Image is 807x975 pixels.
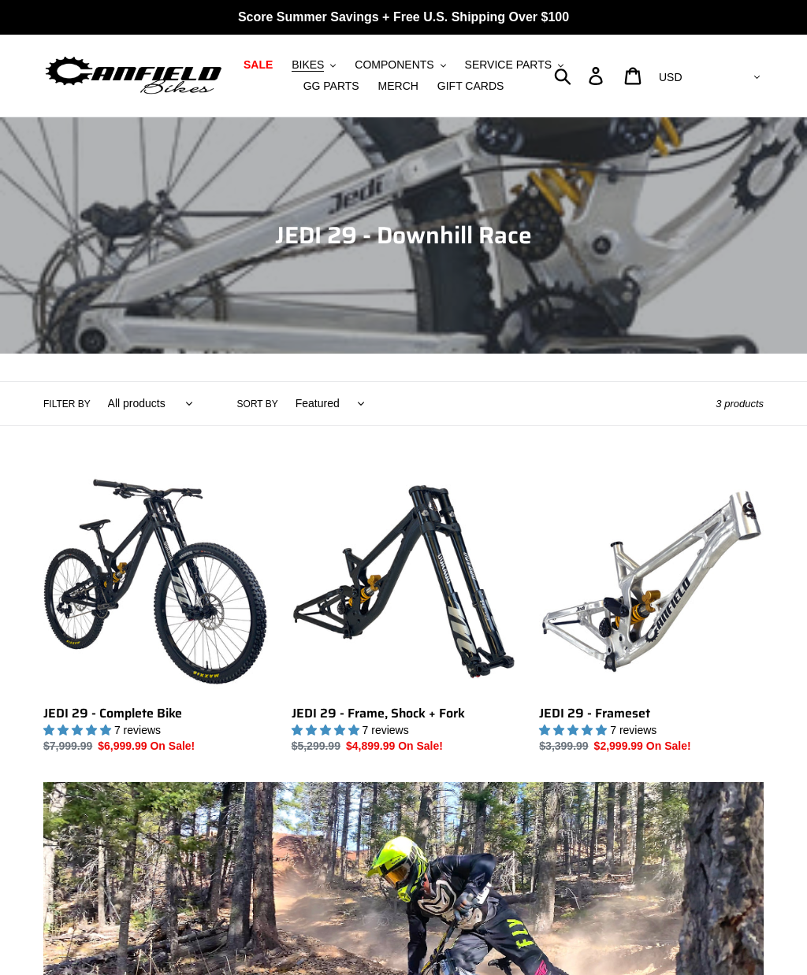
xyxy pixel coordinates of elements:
label: Sort by [237,397,278,411]
label: Filter by [43,397,91,411]
button: SERVICE PARTS [457,54,571,76]
a: GG PARTS [296,76,367,97]
span: JEDI 29 - Downhill Race [275,217,532,254]
span: SALE [244,58,273,72]
button: BIKES [284,54,344,76]
a: GIFT CARDS [430,76,512,97]
img: Canfield Bikes [43,53,224,98]
span: COMPONENTS [355,58,433,72]
a: SALE [236,54,281,76]
button: COMPONENTS [347,54,453,76]
a: MERCH [370,76,426,97]
span: MERCH [378,80,418,93]
span: 3 products [716,398,764,410]
span: GIFT CARDS [437,80,504,93]
span: SERVICE PARTS [465,58,552,72]
span: GG PARTS [303,80,359,93]
span: BIKES [292,58,324,72]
